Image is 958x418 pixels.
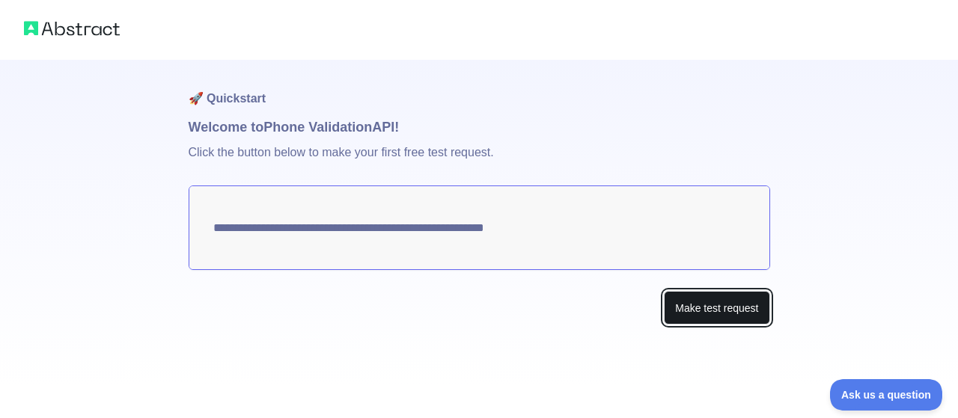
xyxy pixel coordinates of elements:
[189,60,770,117] h1: 🚀 Quickstart
[24,18,120,39] img: Abstract logo
[189,117,770,138] h1: Welcome to Phone Validation API!
[189,138,770,185] p: Click the button below to make your first free test request.
[830,379,943,411] iframe: Toggle Customer Support
[664,291,769,325] button: Make test request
